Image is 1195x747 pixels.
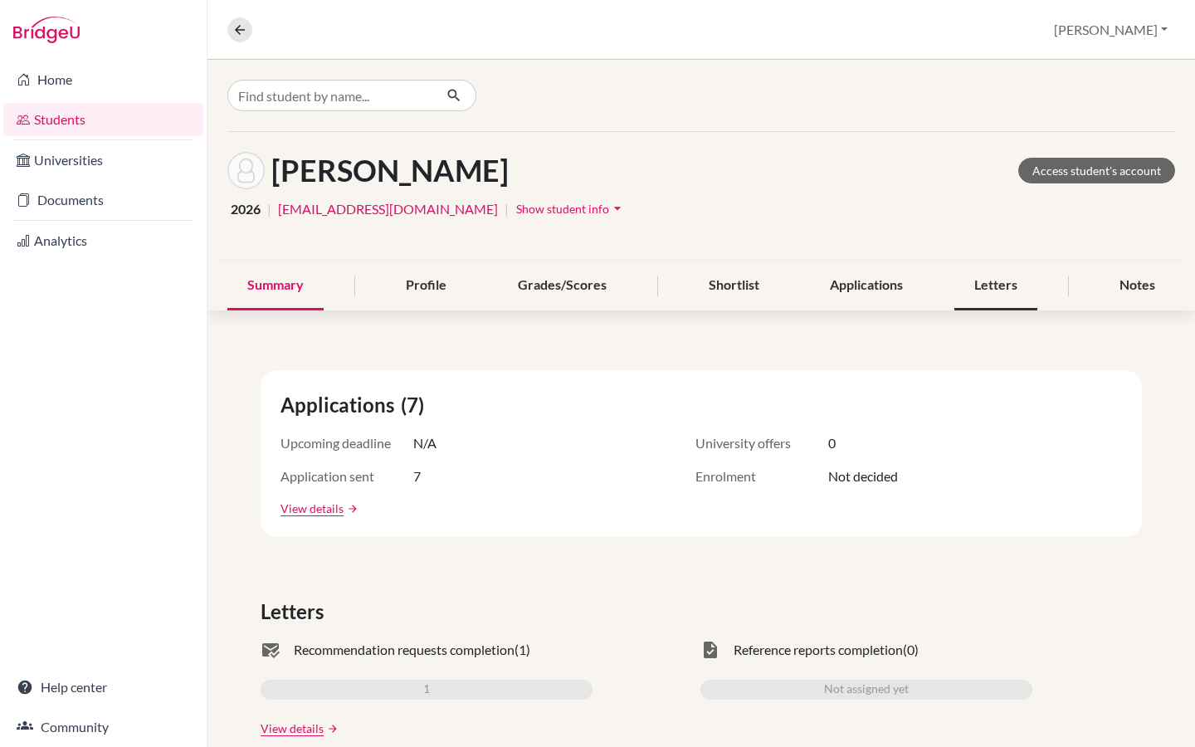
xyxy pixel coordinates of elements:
[280,500,344,517] a: View details
[261,640,280,660] span: mark_email_read
[516,202,609,216] span: Show student info
[828,433,836,453] span: 0
[280,466,413,486] span: Application sent
[824,680,909,700] span: Not assigned yet
[515,196,627,222] button: Show student infoarrow_drop_down
[227,152,265,189] img: Nicolas D'Alessandro's avatar
[267,199,271,219] span: |
[413,466,421,486] span: 7
[271,153,509,188] h1: [PERSON_NAME]
[261,597,330,627] span: Letters
[954,261,1037,310] div: Letters
[231,199,261,219] span: 2026
[3,224,203,257] a: Analytics
[505,199,509,219] span: |
[324,723,339,735] a: arrow_forward
[700,640,720,660] span: task
[810,261,923,310] div: Applications
[695,433,828,453] span: University offers
[3,710,203,744] a: Community
[3,144,203,177] a: Universities
[498,261,627,310] div: Grades/Scores
[609,200,626,217] i: arrow_drop_down
[413,433,437,453] span: N/A
[515,640,530,660] span: (1)
[903,640,919,660] span: (0)
[3,103,203,136] a: Students
[278,199,498,219] a: [EMAIL_ADDRESS][DOMAIN_NAME]
[1100,261,1175,310] div: Notes
[3,63,203,96] a: Home
[344,503,358,515] a: arrow_forward
[386,261,466,310] div: Profile
[3,671,203,704] a: Help center
[401,390,431,420] span: (7)
[227,261,324,310] div: Summary
[1018,158,1175,183] a: Access student's account
[227,80,433,111] input: Find student by name...
[294,640,515,660] span: Recommendation requests completion
[828,466,898,486] span: Not decided
[13,17,80,43] img: Bridge-U
[423,680,430,700] span: 1
[280,433,413,453] span: Upcoming deadline
[734,640,903,660] span: Reference reports completion
[689,261,779,310] div: Shortlist
[695,466,828,486] span: Enrolment
[280,390,401,420] span: Applications
[261,720,324,737] a: View details
[1046,14,1175,46] button: [PERSON_NAME]
[3,183,203,217] a: Documents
